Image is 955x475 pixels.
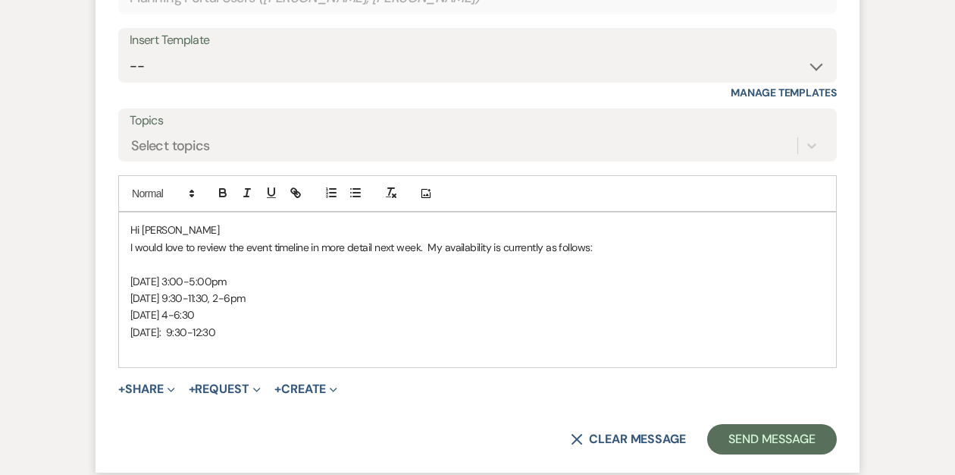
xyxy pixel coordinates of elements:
p: [DATE] 3:00-5:00pm [130,273,825,290]
span: + [274,383,281,395]
div: Select topics [131,136,210,156]
p: [DATE] 9:30-11:30, 2-6pm [130,290,825,307]
p: Hi [PERSON_NAME] [130,222,825,238]
button: Create [274,383,337,395]
p: [DATE]: 9:30-12:30 [130,324,825,341]
button: Clear message [571,433,686,445]
span: + [189,383,196,395]
p: I would love to review the event timeline in more detail next week. My availability is currently ... [130,239,825,256]
label: Topics [130,110,825,132]
button: Request [189,383,261,395]
a: Manage Templates [731,86,837,99]
p: [DATE] 4-6:30 [130,307,825,323]
div: Insert Template [130,30,825,52]
button: Share [118,383,175,395]
span: + [118,383,125,395]
button: Send Message [707,424,837,455]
